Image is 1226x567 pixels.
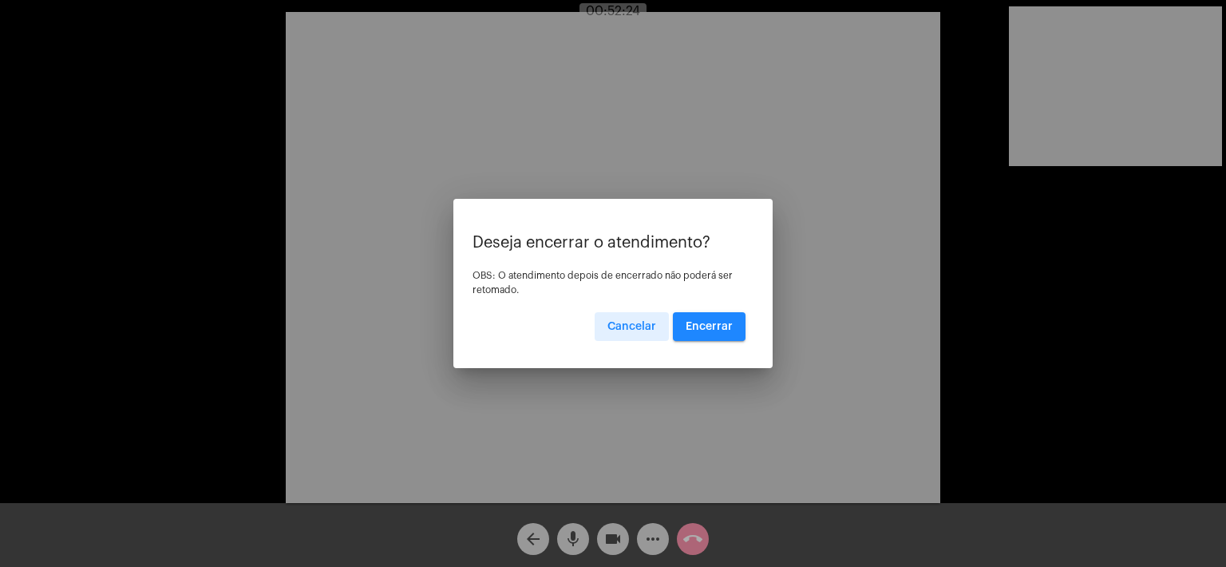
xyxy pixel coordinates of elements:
[673,312,745,341] button: Encerrar
[607,321,656,332] span: Cancelar
[595,312,669,341] button: Cancelar
[473,234,753,252] p: Deseja encerrar o atendimento?
[473,271,733,295] span: OBS: O atendimento depois de encerrado não poderá ser retomado.
[686,321,733,332] span: Encerrar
